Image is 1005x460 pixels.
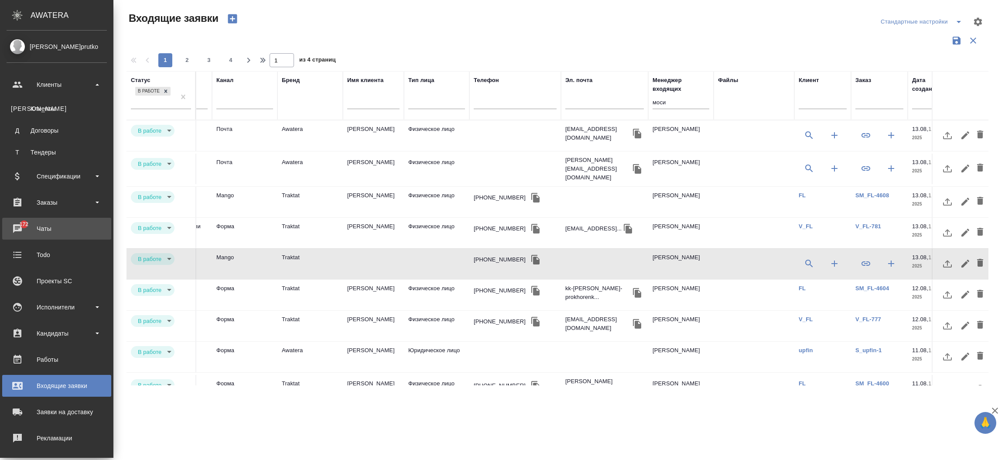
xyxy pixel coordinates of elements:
[912,167,956,175] p: 2025
[212,187,277,217] td: Mango
[131,125,174,137] div: В работе
[855,158,876,179] button: Привязать к существующему заказу
[881,253,902,274] button: Создать заказ
[224,56,238,65] span: 4
[565,284,631,302] p: kk-[PERSON_NAME]-prokhorenk...
[299,55,336,67] span: из 4 страниц
[216,76,233,85] div: Канал
[131,158,174,170] div: В работе
[7,100,107,117] a: [PERSON_NAME]Клиенты
[474,286,526,295] div: [PHONE_NUMBER]
[404,218,469,248] td: Физическое лицо
[11,104,103,113] div: Клиенты
[224,53,238,67] button: 4
[958,158,973,179] button: Редактировать
[958,191,973,212] button: Редактировать
[958,253,973,274] button: Редактировать
[937,125,958,146] button: Загрузить файл
[958,346,973,367] button: Редактировать
[343,218,404,248] td: [PERSON_NAME]
[565,377,631,403] p: [PERSON_NAME][EMAIL_ADDRESS][DOMAIN_NAME]
[404,375,469,405] td: Физическое лицо
[565,224,622,233] p: [EMAIL_ADDRESS]...
[212,342,277,372] td: Форма
[948,32,965,49] button: Сохранить фильтры
[2,349,111,371] a: Работы
[799,125,820,146] button: Выбрать клиента
[912,293,956,302] p: 2025
[622,222,635,235] button: Скопировать
[131,379,174,391] div: В работе
[928,159,943,165] p: 12:27
[565,125,631,142] p: [EMAIL_ADDRESS][DOMAIN_NAME]
[7,327,107,340] div: Кандидаты
[974,412,996,434] button: 🙏
[14,220,34,229] span: 172
[7,275,107,288] div: Проекты SC
[855,285,889,292] a: SM_FL-4604
[958,125,973,146] button: Редактировать
[202,53,216,67] button: 3
[404,187,469,217] td: Физическое лицо
[912,134,956,142] p: 2025
[135,87,161,96] div: В работе
[7,196,107,209] div: Заказы
[799,253,820,274] button: Выбрать клиента
[648,342,714,372] td: [PERSON_NAME]
[912,285,928,292] p: 12.08,
[928,285,943,292] p: 18:39
[277,120,343,151] td: Awatera
[648,280,714,310] td: [PERSON_NAME]
[135,160,164,168] button: В работе
[912,316,928,323] p: 12.08,
[855,192,889,199] a: SM_FL-4608
[277,187,343,217] td: Traktat
[973,379,988,400] button: Удалить
[7,301,107,314] div: Исполнители
[7,353,107,366] div: Работы
[277,280,343,310] td: Traktat
[135,348,164,356] button: В работе
[474,193,526,202] div: [PHONE_NUMBER]
[7,170,107,183] div: Спецификации
[855,76,871,85] div: Заказ
[855,316,881,323] a: V_FL-777
[131,76,150,85] div: Статус
[718,76,738,85] div: Файлы
[131,191,174,203] div: В работе
[343,187,404,217] td: [PERSON_NAME]
[958,284,973,305] button: Редактировать
[343,120,404,151] td: [PERSON_NAME]
[648,249,714,279] td: [PERSON_NAME]
[912,231,956,240] p: 2025
[7,248,107,261] div: Todo
[631,127,644,140] button: Скопировать
[277,342,343,372] td: Awatera
[277,154,343,184] td: Awatera
[824,158,845,179] button: Создать клиента
[631,317,644,330] button: Скопировать
[7,144,107,161] a: ТТендеры
[648,154,714,184] td: [PERSON_NAME]
[958,315,973,336] button: Редактировать
[855,223,881,230] a: V_FL-781
[343,342,404,372] td: [PERSON_NAME]
[912,223,928,230] p: 13.08,
[408,76,434,85] div: Тип лица
[855,253,876,274] button: Привязать к существующему заказу
[135,127,164,134] button: В работе
[2,218,111,240] a: 172Чаты
[928,192,943,199] p: 12:22
[135,381,164,389] button: В работе
[912,347,928,354] p: 11.08,
[7,122,107,139] a: ДДоговоры
[212,218,277,248] td: Форма
[799,380,806,387] a: FL
[631,286,644,299] button: Скопировать
[11,126,103,135] div: Договоры
[965,32,981,49] button: Сбросить фильтры
[912,200,956,209] p: 2025
[277,311,343,341] td: Traktat
[912,355,956,364] p: 2025
[648,187,714,217] td: [PERSON_NAME]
